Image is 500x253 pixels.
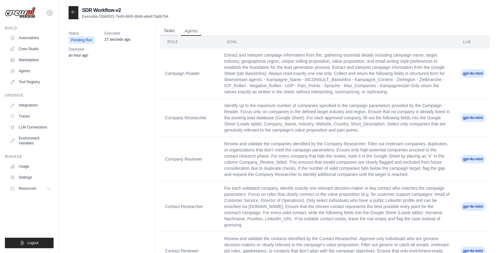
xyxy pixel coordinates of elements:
[104,37,130,42] time: August 27, 2025 at 19:30 CEST
[181,27,202,36] button: Agents
[7,33,54,43] a: Automations
[104,30,130,36] span: Executed
[7,44,54,54] a: Crew Studio
[5,7,35,19] img: Logo
[461,69,485,78] span: gpt-4o-mini
[7,122,54,132] a: LLM Connections
[461,113,485,122] span: gpt-4o-mini
[7,184,54,193] button: Resources
[160,99,219,137] td: Company Researcher
[456,36,490,48] th: LLM
[82,14,168,19] p: Execution f2b84531-7ed9-4845-9bb9-e8e673a6b794
[27,240,39,245] span: Logout
[219,99,456,137] td: Identify up to the maximum number of companies specified in the campaign parameters provided by t...
[19,186,36,191] span: Resources
[461,202,485,211] span: gpt-4o-mini
[7,111,54,121] a: Traces
[5,238,54,248] button: Logout
[469,224,500,253] div: Chat-Widget
[69,46,88,52] span: Deployed
[461,155,485,163] span: gpt-4o-mini
[219,48,456,99] td: Extract and interpret campaign information from the, gathering essential details including campai...
[160,26,178,35] button: Tasks
[219,36,456,48] th: Goal
[219,181,456,232] td: For each validated company, identify exactly one relevant decision-maker or key contact who match...
[7,100,54,110] a: Integrations
[160,48,219,99] td: Campaign Reader
[160,137,219,181] td: Company Reviewer
[7,173,54,182] a: Settings
[69,36,95,44] span: Pending Run
[7,66,54,76] a: Agents
[7,133,54,148] a: Environment Variables
[5,154,54,159] div: Manage
[7,162,54,171] a: Usage
[7,55,54,65] a: Marketplace
[469,224,500,253] iframe: Chat Widget
[7,77,54,87] a: Tool Registry
[5,93,54,98] div: Operate
[69,53,88,58] time: August 27, 2025 at 18:04 CEST
[5,26,54,31] div: Build
[160,181,219,232] td: Contact Researcher
[160,36,219,48] th: Role
[82,7,168,14] h2: SDR Workflow-v2
[219,137,456,181] td: Review and validate the companies identified by the Company Researcher. Filter out irrelevant com...
[69,30,95,36] span: Status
